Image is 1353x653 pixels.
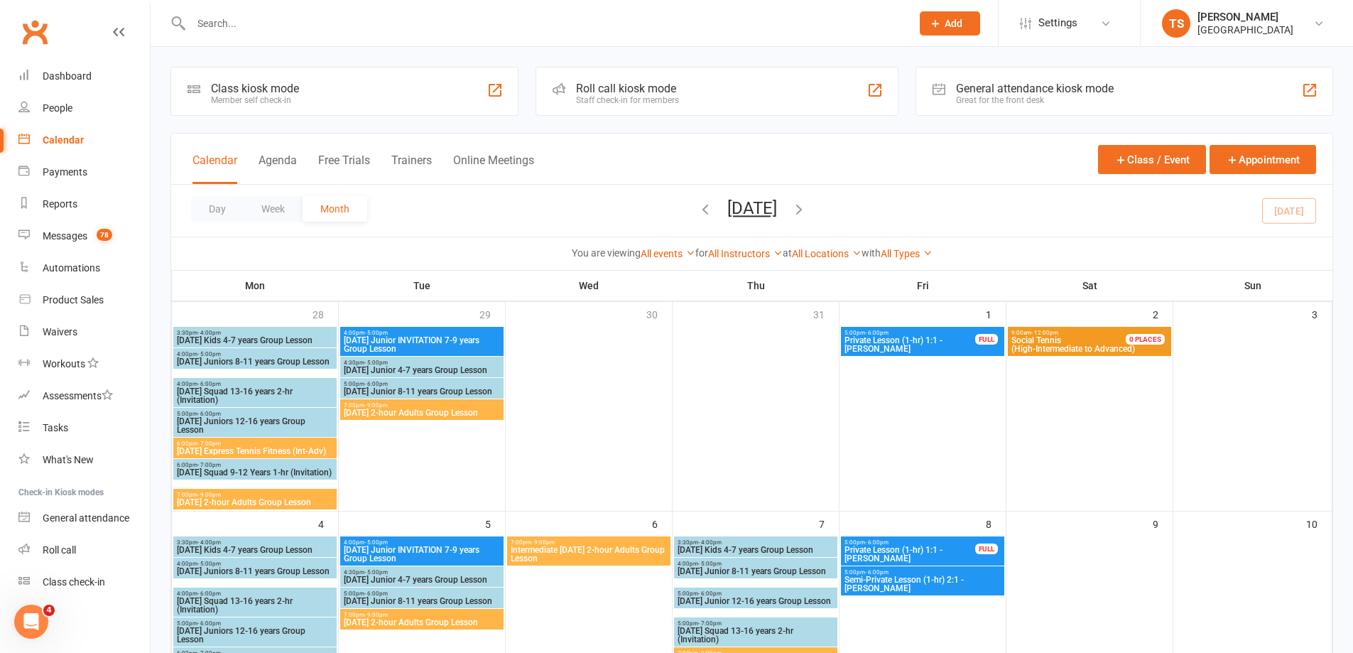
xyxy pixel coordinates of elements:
[364,539,388,546] span: - 5:00pm
[43,102,72,114] div: People
[485,512,505,535] div: 5
[43,230,87,242] div: Messages
[313,302,338,325] div: 28
[14,605,48,639] iframe: Intercom live chat
[197,330,221,336] span: - 4:00pm
[343,360,501,366] span: 4:30pm
[176,567,334,576] span: [DATE] Juniors 8-11 years Group Lesson
[1011,336,1143,353] span: (High-Intermediate to Advanced)
[197,539,221,546] span: - 4:00pm
[176,462,334,468] span: 6:00pm
[1098,145,1206,174] button: Class / Event
[1038,7,1077,39] span: Settings
[391,153,432,184] button: Trainers
[364,381,388,387] span: - 6:00pm
[364,590,388,597] span: - 6:00pm
[1306,512,1332,535] div: 10
[677,561,835,567] span: 4:00pm
[211,82,299,95] div: Class kiosk mode
[187,14,901,33] input: Search...
[1197,23,1293,36] div: [GEOGRAPHIC_DATA]
[343,597,501,605] span: [DATE] Junior 8-11 years Group Lesson
[43,294,104,306] div: Product Sales
[792,248,862,259] a: All Locations
[191,196,244,222] button: Day
[986,512,1006,535] div: 8
[176,381,334,387] span: 4:00pm
[43,454,94,465] div: What's New
[510,546,668,563] span: Intermediate [DATE] 2-hour Adults Group Lesson
[343,590,501,597] span: 5:00pm
[197,492,221,498] span: - 9:00pm
[945,18,962,29] span: Add
[339,271,506,301] th: Tue
[43,390,113,401] div: Assessments
[479,302,505,325] div: 29
[43,326,77,338] div: Waivers
[43,576,105,588] div: Class check-in
[652,512,672,535] div: 6
[197,462,221,468] span: - 7:00pm
[920,11,980,36] button: Add
[172,271,339,301] th: Mon
[18,348,150,380] a: Workouts
[343,612,501,618] span: 7:00pm
[646,302,672,325] div: 30
[43,605,55,616] span: 4
[1153,512,1173,535] div: 9
[43,70,92,82] div: Dashboard
[18,380,150,412] a: Assessments
[343,539,501,546] span: 4:00pm
[176,357,334,366] span: [DATE] Juniors 8-11 years Group Lesson
[18,502,150,534] a: General attendance kiosk mode
[259,153,297,184] button: Agenda
[343,381,501,387] span: 5:00pm
[343,402,501,409] span: 7:00pm
[677,590,835,597] span: 5:00pm
[510,539,668,546] span: 7:00pm
[176,539,334,546] span: 3:30pm
[18,92,150,124] a: People
[1210,145,1316,174] button: Appointment
[197,411,221,417] span: - 6:00pm
[192,153,237,184] button: Calendar
[844,546,976,563] span: Private Lesson (1-hr) 1:1 - [PERSON_NAME]
[176,597,334,614] span: [DATE] Squad 13-16 years 2-hr (Invitation)
[43,544,76,556] div: Roll call
[343,336,501,353] span: [DATE] Junior INVITATION 7-9 years Group Lesson
[1162,9,1190,38] div: TS
[97,229,112,241] span: 78
[1031,330,1058,336] span: - 12:00pm
[975,544,998,554] div: FULL
[881,248,933,259] a: All Types
[197,351,221,357] span: - 5:00pm
[865,539,889,546] span: - 6:00pm
[844,539,976,546] span: 5:00pm
[176,561,334,567] span: 4:00pm
[819,512,839,535] div: 7
[303,196,367,222] button: Month
[956,82,1114,95] div: General attendance kiosk mode
[677,567,835,576] span: [DATE] Junior 8-11 years Group Lesson
[176,417,334,434] span: [DATE] Juniors 12-16 years Group Lesson
[244,196,303,222] button: Week
[708,248,783,259] a: All Instructors
[576,82,679,95] div: Roll call kiosk mode
[176,441,334,447] span: 6:00pm
[18,188,150,220] a: Reports
[986,302,1006,325] div: 1
[176,492,334,498] span: 7:00pm
[43,262,100,274] div: Automations
[1197,11,1293,23] div: [PERSON_NAME]
[1011,335,1061,345] span: Social Tennis
[176,330,334,336] span: 3:30pm
[453,153,534,184] button: Online Meetings
[844,576,1001,593] span: Semi-Private Lesson (1-hr) 2:1 - [PERSON_NAME]
[176,546,334,554] span: [DATE] Kids 4-7 years Group Lesson
[43,512,129,524] div: General attendance
[506,271,673,301] th: Wed
[197,381,221,387] span: - 6:00pm
[677,620,835,627] span: 5:00pm
[813,302,839,325] div: 31
[865,330,889,336] span: - 6:00pm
